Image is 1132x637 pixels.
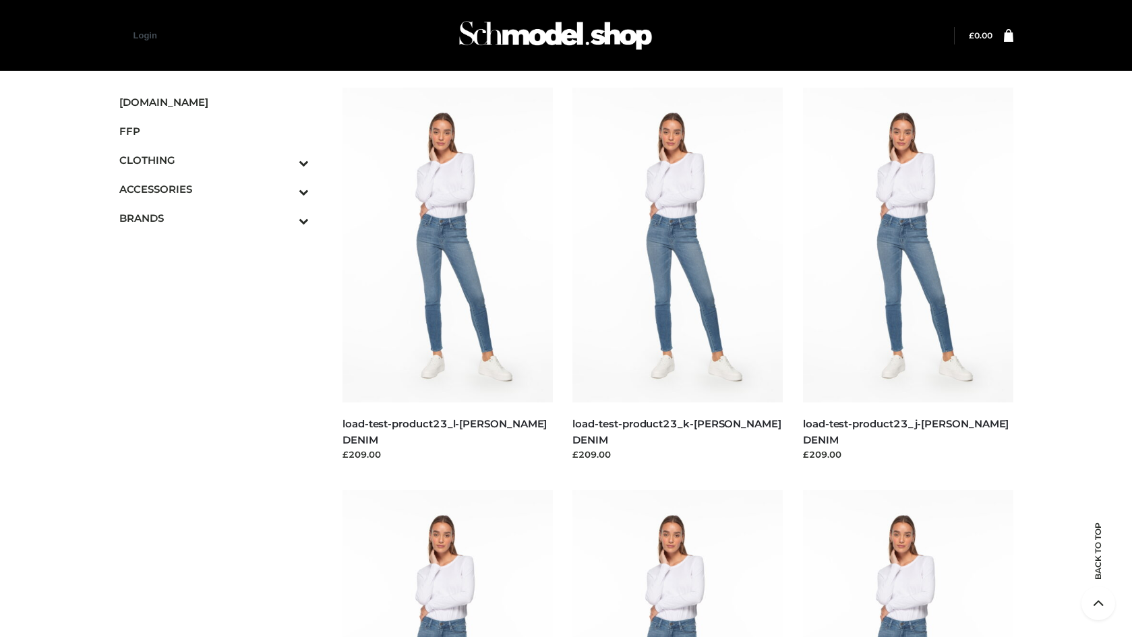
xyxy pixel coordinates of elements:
[969,30,992,40] a: £0.00
[262,204,309,233] button: Toggle Submenu
[454,9,657,62] img: Schmodel Admin 964
[262,175,309,204] button: Toggle Submenu
[803,448,1013,461] div: £209.00
[119,88,309,117] a: [DOMAIN_NAME]
[119,204,309,233] a: BRANDSToggle Submenu
[1081,546,1115,580] span: Back to top
[119,210,309,226] span: BRANDS
[119,152,309,168] span: CLOTHING
[119,94,309,110] span: [DOMAIN_NAME]
[119,123,309,139] span: FFP
[262,146,309,175] button: Toggle Submenu
[969,30,974,40] span: £
[119,181,309,197] span: ACCESSORIES
[803,417,1009,446] a: load-test-product23_j-[PERSON_NAME] DENIM
[969,30,992,40] bdi: 0.00
[572,448,783,461] div: £209.00
[119,117,309,146] a: FFP
[119,146,309,175] a: CLOTHINGToggle Submenu
[572,417,781,446] a: load-test-product23_k-[PERSON_NAME] DENIM
[119,175,309,204] a: ACCESSORIESToggle Submenu
[133,30,157,40] a: Login
[342,448,553,461] div: £209.00
[342,417,547,446] a: load-test-product23_l-[PERSON_NAME] DENIM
